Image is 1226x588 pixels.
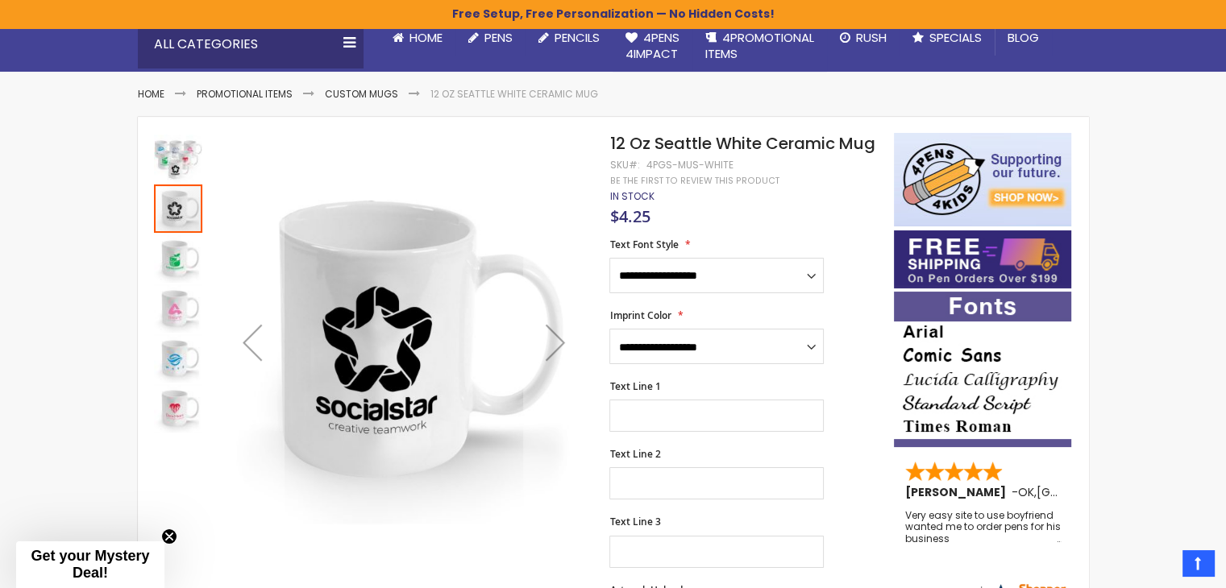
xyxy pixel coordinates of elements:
[609,379,660,393] span: Text Line 1
[154,135,202,183] img: 12 Oz Seattle White Ceramic Mug
[609,447,660,461] span: Text Line 2
[1018,484,1034,500] span: OK
[609,158,639,172] strong: SKU
[609,205,650,227] span: $4.25
[380,20,455,56] a: Home
[31,548,149,581] span: Get your Mystery Deal!
[609,308,671,322] span: Imprint Color
[154,233,204,283] div: 12 Oz Seattle White Ceramic Mug
[154,183,204,233] div: 12 Oz Seattle White Ceramic Mug
[455,20,526,56] a: Pens
[646,159,733,172] div: 4PGS-MUS-WHITE
[609,190,654,203] div: Availability
[526,20,613,56] a: Pencils
[523,133,588,551] div: Next
[929,29,982,46] span: Specials
[894,292,1071,447] img: font-personalization-examples
[1093,545,1226,588] iframe: Google Customer Reviews
[1012,484,1155,500] span: - ,
[609,189,654,203] span: In stock
[409,29,443,46] span: Home
[220,133,285,551] div: Previous
[16,541,164,588] div: Get your Mystery Deal!Close teaser
[900,20,995,56] a: Specials
[625,29,679,62] span: 4Pens 4impact
[555,29,600,46] span: Pencils
[154,383,202,433] div: 12 Oz Seattle White Ceramic Mug
[138,87,164,101] a: Home
[154,334,202,383] img: 12 Oz Seattle White Ceramic Mug
[609,515,660,528] span: Text Line 3
[905,484,1012,500] span: [PERSON_NAME]
[154,333,204,383] div: 12 Oz Seattle White Ceramic Mug
[609,132,875,155] span: 12 Oz Seattle White Ceramic Mug
[154,133,204,183] div: 12 Oz Seattle White Ceramic Mug
[609,175,779,187] a: Be the first to review this product
[325,87,398,101] a: Custom Mugs
[827,20,900,56] a: Rush
[894,133,1071,226] img: 4pens 4 kids
[692,20,827,72] a: 4PROMOTIONALITEMS
[219,156,588,524] img: 12 Oz Seattle White Ceramic Mug
[856,29,887,46] span: Rush
[1037,484,1155,500] span: [GEOGRAPHIC_DATA]
[705,29,814,62] span: 4PROMOTIONAL ITEMS
[995,20,1052,56] a: Blog
[154,284,202,333] img: 12 Oz Seattle White Ceramic Mug
[197,87,293,101] a: Promotional Items
[1008,29,1039,46] span: Blog
[154,283,204,333] div: 12 Oz Seattle White Ceramic Mug
[430,88,598,101] li: 12 Oz Seattle White Ceramic Mug
[609,238,678,251] span: Text Font Style
[894,230,1071,288] img: Free shipping on orders over $199
[138,20,364,68] div: All Categories
[484,29,513,46] span: Pens
[905,510,1062,545] div: Very easy site to use boyfriend wanted me to order pens for his business
[154,384,202,433] img: 12 Oz Seattle White Ceramic Mug
[161,528,177,545] button: Close teaser
[613,20,692,72] a: 4Pens4impact
[154,234,202,283] img: 12 Oz Seattle White Ceramic Mug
